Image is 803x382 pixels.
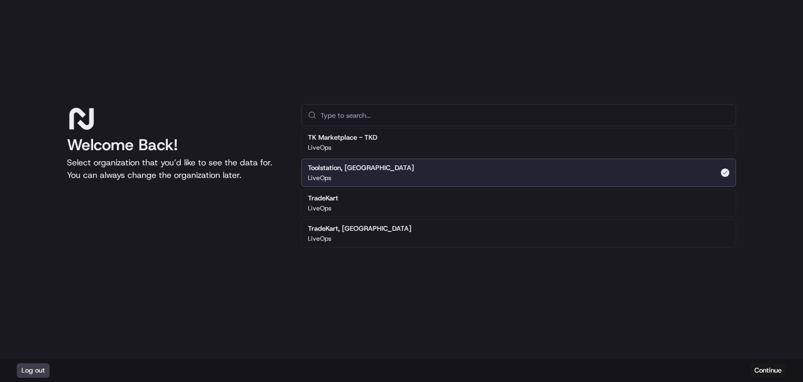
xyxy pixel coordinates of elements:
[308,174,331,182] p: LiveOps
[750,363,786,378] button: Continue
[67,156,284,182] p: Select organization that you’d like to see the data for. You can always change the organization l...
[308,234,331,243] p: LiveOps
[308,163,414,173] h2: Toolstation, [GEOGRAPHIC_DATA]
[301,126,736,250] div: Suggestions
[17,363,50,378] button: Log out
[308,224,411,233] h2: TradeKart, [GEOGRAPHIC_DATA]
[308,204,331,212] p: LiveOps
[308,194,338,203] h2: TradeKart
[308,143,331,152] p: LiveOps
[67,136,284,154] h1: Welcome Back!
[308,133,377,142] h2: TK Marketplace - TKD
[320,105,729,126] input: Type to search...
